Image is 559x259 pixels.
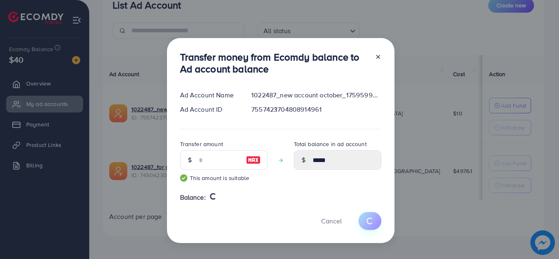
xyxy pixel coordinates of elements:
div: 7557423704808914961 [245,105,388,114]
img: guide [180,174,187,182]
button: Cancel [311,212,352,230]
img: image [246,155,261,165]
span: Cancel [321,216,342,225]
div: 1022487_new account october_1759599870996 [245,90,388,100]
label: Total balance in ad account [294,140,367,148]
div: Ad Account ID [174,105,245,114]
small: This amount is suitable [180,174,268,182]
div: Ad Account Name [174,90,245,100]
h3: Transfer money from Ecomdy balance to Ad account balance [180,51,368,75]
label: Transfer amount [180,140,223,148]
span: Balance: [180,193,206,202]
